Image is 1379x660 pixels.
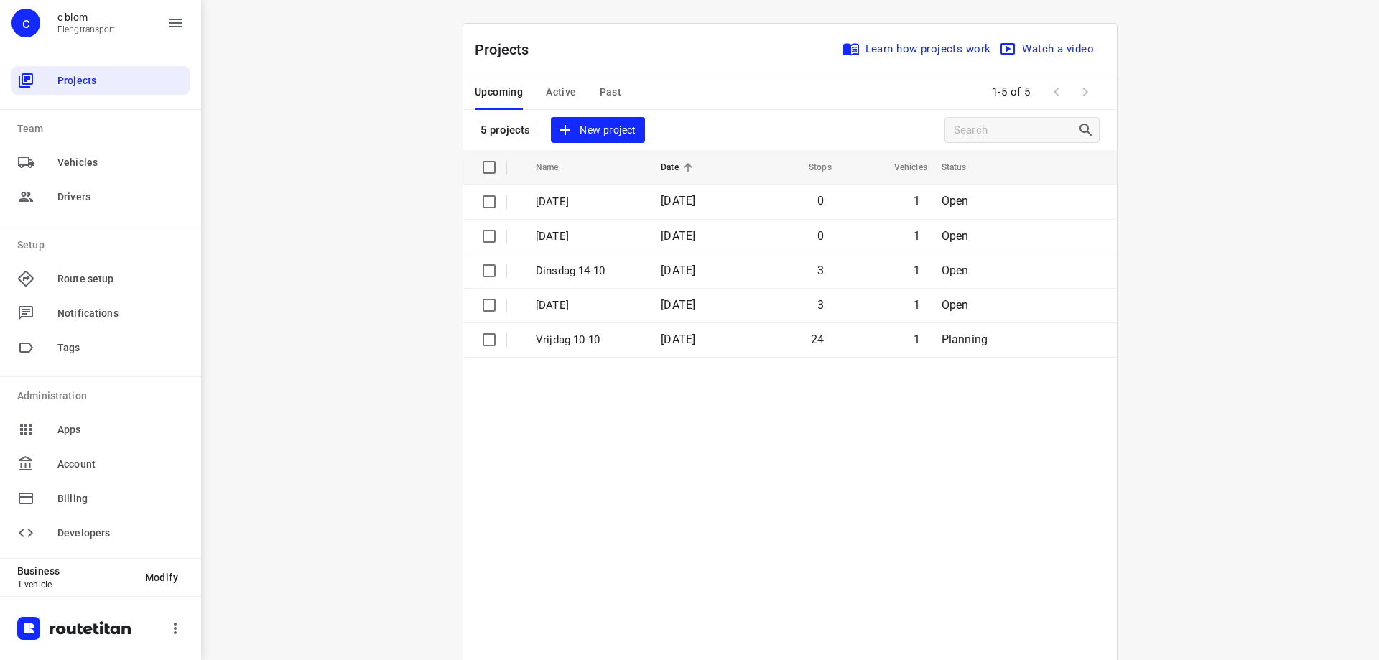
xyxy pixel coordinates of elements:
span: [DATE] [661,194,695,208]
span: Route setup [57,271,184,287]
span: Account [57,457,184,472]
div: Search [1077,121,1099,139]
div: Route setup [11,264,190,293]
span: Previous Page [1042,78,1071,106]
span: Drivers [57,190,184,205]
div: Notifications [11,299,190,327]
span: Vehicles [876,159,927,176]
span: Past [600,83,622,101]
span: Stops [790,159,832,176]
p: Donderdag 16-10 [536,194,639,210]
span: 1 [914,264,920,277]
span: Open [942,298,969,312]
div: Billing [11,484,190,513]
span: Developers [57,526,184,541]
span: [DATE] [661,298,695,312]
button: Modify [134,564,190,590]
span: 3 [817,298,824,312]
span: Upcoming [475,83,523,101]
span: Billing [57,491,184,506]
button: New project [551,117,644,144]
span: 1 [914,229,920,243]
p: 5 projects [480,124,530,136]
span: 1-5 of 5 [986,77,1036,108]
span: Name [536,159,577,176]
span: [DATE] [661,333,695,346]
p: Plengtransport [57,24,116,34]
div: Drivers [11,182,190,211]
span: 0 [817,194,824,208]
div: c [11,9,40,37]
span: Vehicles [57,155,184,170]
span: Notifications [57,306,184,321]
div: Projects [11,66,190,95]
p: Team [17,121,190,136]
p: Projects [475,39,541,60]
div: Apps [11,415,190,444]
span: Tags [57,340,184,355]
p: Business [17,565,134,577]
p: Setup [17,238,190,253]
span: 0 [817,229,824,243]
span: Open [942,194,969,208]
div: Account [11,450,190,478]
p: Dinsdag 14-10 [536,263,639,279]
span: Open [942,264,969,277]
span: Date [661,159,697,176]
span: Status [942,159,985,176]
span: Active [546,83,576,101]
p: 1 vehicle [17,580,134,590]
p: Woensdag 15-10 [536,228,639,245]
p: Maandag 13-10 [536,297,639,314]
div: Tags [11,333,190,362]
span: [DATE] [661,264,695,277]
span: 1 [914,333,920,346]
div: Developers [11,519,190,547]
span: Apps [57,422,184,437]
span: Next Page [1071,78,1100,106]
span: 1 [914,298,920,312]
div: Vehicles [11,148,190,177]
p: Administration [17,389,190,404]
span: 24 [811,333,824,346]
span: 1 [914,194,920,208]
p: c blom [57,11,116,23]
span: New project [560,121,636,139]
span: 3 [817,264,824,277]
span: Open [942,229,969,243]
span: [DATE] [661,229,695,243]
input: Search projects [954,119,1077,141]
p: Vrijdag 10-10 [536,332,639,348]
span: Modify [145,572,178,583]
span: Planning [942,333,988,346]
span: Projects [57,73,184,88]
